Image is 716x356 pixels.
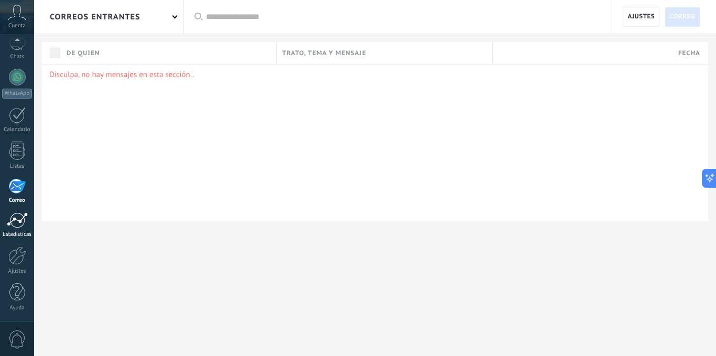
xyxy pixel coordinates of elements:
[282,48,366,58] span: Trato, tema y mensaje
[678,48,700,58] span: Fecha
[2,89,32,99] div: WhatsApp
[627,7,655,26] span: Ajustes
[67,48,100,58] span: De quien
[2,163,32,170] div: Listas
[669,7,696,26] span: Correo
[2,126,32,133] div: Calendario
[2,197,32,204] div: Correo
[665,7,700,27] a: Correo
[623,7,659,27] a: Ajustes
[2,231,32,238] div: Estadísticas
[8,23,26,29] span: Cuenta
[2,268,32,275] div: Ajustes
[2,53,32,60] div: Chats
[2,305,32,311] div: Ayuda
[49,70,701,80] p: Disculpa, no hay mensajes en esta sección..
